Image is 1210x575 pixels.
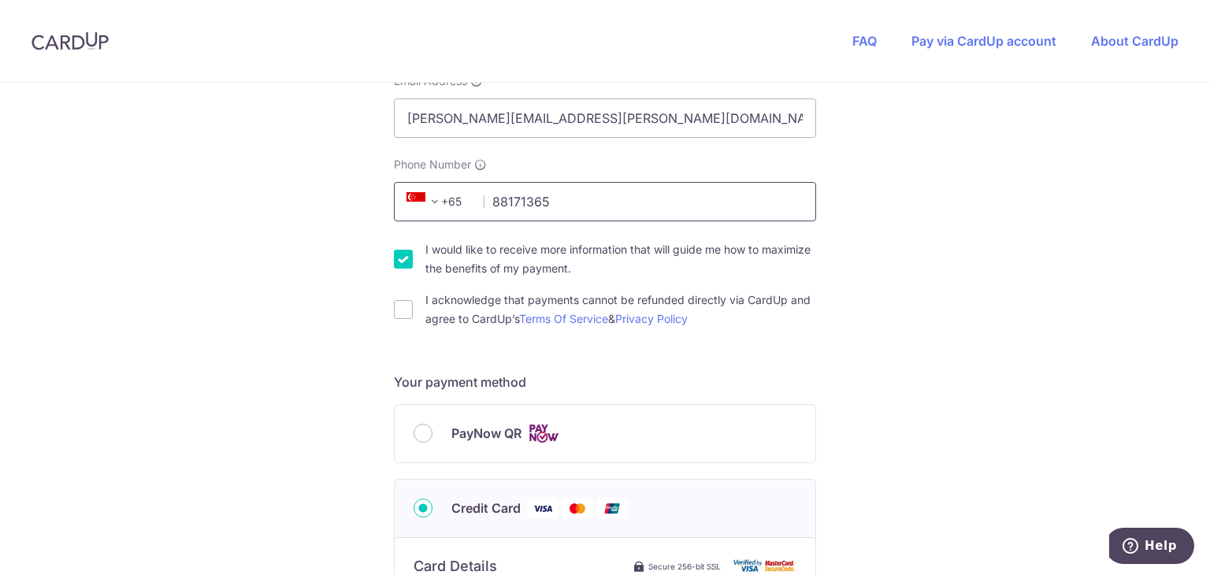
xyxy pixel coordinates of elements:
span: +65 [406,192,444,211]
label: I would like to receive more information that will guide me how to maximize the benefits of my pa... [425,240,816,278]
span: PayNow QR [451,424,521,443]
label: I acknowledge that payments cannot be refunded directly via CardUp and agree to CardUp’s & [425,291,816,328]
iframe: Opens a widget where you can find more information [1109,528,1194,567]
img: card secure [733,559,796,573]
div: PayNow QR Cards logo [414,424,796,443]
a: Terms Of Service [519,312,608,325]
a: FAQ [852,33,877,49]
h5: Your payment method [394,373,816,391]
img: Union Pay [596,499,628,518]
a: About CardUp [1091,33,1178,49]
img: Mastercard [562,499,593,518]
input: Email address [394,98,816,138]
div: Credit Card Visa Mastercard Union Pay [414,499,796,518]
img: CardUp [32,32,109,50]
span: Credit Card [451,499,521,517]
img: Visa [527,499,559,518]
a: Pay via CardUp account [911,33,1056,49]
span: Phone Number [394,157,471,172]
a: Privacy Policy [615,312,688,325]
span: +65 [402,192,473,211]
img: Cards logo [528,424,559,443]
span: Secure 256-bit SSL [648,560,721,573]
